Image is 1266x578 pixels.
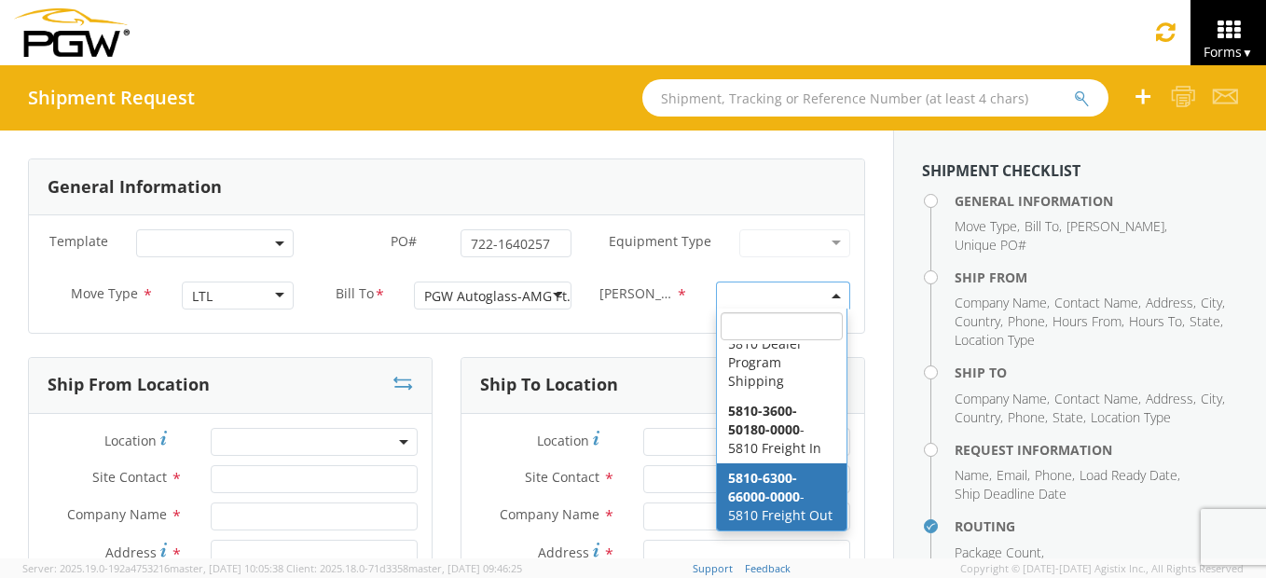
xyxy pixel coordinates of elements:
[480,376,618,394] h3: Ship To Location
[22,561,283,575] span: Server: 2025.19.0-192a4753216
[538,544,589,561] span: Address
[955,365,1238,379] h4: Ship To
[728,402,821,457] span: - 5810 Freight In
[955,312,1003,331] li: ,
[955,390,1047,407] span: Company Name
[955,544,1041,561] span: Package Count
[1080,466,1180,485] li: ,
[1146,390,1193,407] span: Address
[49,232,108,250] span: Template
[955,519,1238,533] h4: Routing
[500,505,599,523] span: Company Name
[525,468,599,486] span: Site Contact
[48,178,222,197] h3: General Information
[104,432,157,449] span: Location
[1190,312,1220,330] span: State
[1201,294,1225,312] li: ,
[1008,312,1045,330] span: Phone
[997,466,1027,484] span: Email
[997,466,1030,485] li: ,
[1146,390,1196,408] li: ,
[955,443,1238,457] h4: Request Information
[955,236,1026,254] span: Unique PO#
[71,284,138,302] span: Move Type
[955,466,989,484] span: Name
[1008,408,1045,426] span: Phone
[1054,294,1138,311] span: Contact Name
[955,390,1050,408] li: ,
[1242,45,1253,61] span: ▼
[693,561,733,575] a: Support
[1025,217,1062,236] li: ,
[642,79,1108,117] input: Shipment, Tracking or Reference Number (at least 4 chars)
[1204,43,1253,61] span: Forms
[1129,312,1182,330] span: Hours To
[1066,217,1164,235] span: [PERSON_NAME]
[1054,390,1138,407] span: Contact Name
[28,88,195,108] h4: Shipment Request
[955,408,1003,427] li: ,
[1129,312,1185,331] li: ,
[728,469,833,524] span: - 5810 Freight Out
[1035,466,1072,484] span: Phone
[14,8,130,57] img: pgw-form-logo-1aaa8060b1cc70fad034.png
[745,561,791,575] a: Feedback
[955,485,1066,502] span: Ship Deadline Date
[728,402,800,438] span: 5810-3600-50180-0000
[955,312,1000,330] span: Country
[408,561,522,575] span: master, [DATE] 09:46:25
[1190,312,1223,331] li: ,
[955,217,1017,235] span: Move Type
[1008,408,1048,427] li: ,
[391,232,417,250] span: PO#
[537,432,589,449] span: Location
[728,469,800,505] span: 5810-6300-66000-0000
[336,284,374,306] span: Bill To
[92,468,167,486] span: Site Contact
[1146,294,1196,312] li: ,
[1080,466,1177,484] span: Load Ready Date
[424,287,646,306] div: PGW Autoglass-AMG Ft. Worth 5810
[67,505,167,523] span: Company Name
[1201,294,1222,311] span: City
[955,294,1050,312] li: ,
[48,376,210,394] h3: Ship From Location
[1053,312,1122,330] span: Hours From
[1025,217,1059,235] span: Bill To
[955,194,1238,208] h4: General Information
[1008,312,1048,331] li: ,
[955,544,1044,562] li: ,
[955,408,1000,426] span: Country
[1054,294,1141,312] li: ,
[1053,408,1083,426] span: State
[955,294,1047,311] span: Company Name
[955,270,1238,284] h4: Ship From
[1091,408,1171,426] span: Location Type
[286,561,522,575] span: Client: 2025.18.0-71d3358
[170,561,283,575] span: master, [DATE] 10:05:38
[960,561,1244,576] span: Copyright © [DATE]-[DATE] Agistix Inc., All Rights Reserved
[192,287,213,306] div: LTL
[728,297,805,390] span: - 5810 Dealer Program Shipping
[1054,390,1141,408] li: ,
[609,232,711,250] span: Equipment Type
[1146,294,1193,311] span: Address
[1053,312,1124,331] li: ,
[955,331,1035,349] span: Location Type
[1066,217,1167,236] li: ,
[1053,408,1086,427] li: ,
[599,284,675,306] span: Bill Code
[1201,390,1222,407] span: City
[955,466,992,485] li: ,
[955,217,1020,236] li: ,
[105,544,157,561] span: Address
[922,160,1080,181] strong: Shipment Checklist
[1035,466,1075,485] li: ,
[1201,390,1225,408] li: ,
